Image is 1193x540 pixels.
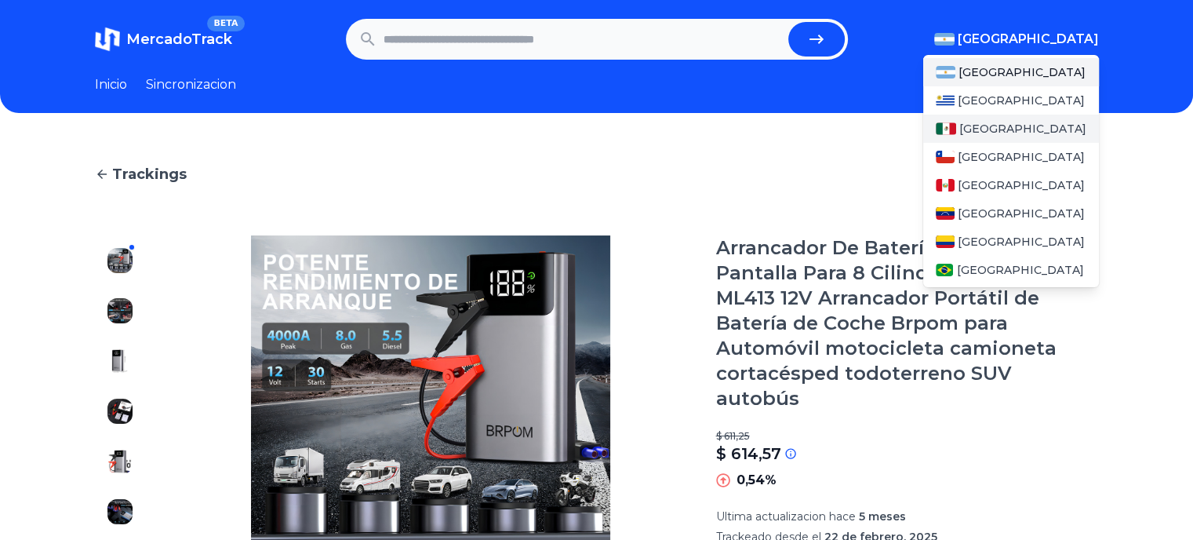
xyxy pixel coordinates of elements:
span: BETA [207,16,244,31]
img: Venezuela [936,207,955,220]
span: [GEOGRAPHIC_DATA] [958,206,1085,221]
a: Sincronizacion [146,75,236,94]
img: Uruguay [936,94,955,107]
img: Arrancador De Batería De Auto Con Pantalla Para 8 Cilindros BRPOM ML413 12V Arrancador Portátil d... [107,348,133,374]
img: Arrancador De Batería De Auto Con Pantalla Para 8 Cilindros BRPOM ML413 12V Arrancador Portátil d... [107,399,133,424]
a: Trackings [95,163,1099,185]
span: [GEOGRAPHIC_DATA] [958,177,1085,193]
a: Inicio [95,75,127,94]
span: [GEOGRAPHIC_DATA] [958,93,1085,108]
span: [GEOGRAPHIC_DATA] [956,262,1083,278]
a: Brasil[GEOGRAPHIC_DATA] [923,256,1099,284]
img: Arrancador De Batería De Auto Con Pantalla Para 8 Cilindros BRPOM ML413 12V Arrancador Portátil d... [107,248,133,273]
p: $ 611,25 [716,430,1099,443]
img: Colombia [936,235,955,248]
img: Chile [936,151,955,163]
a: MercadoTrackBETA [95,27,232,52]
a: Mexico[GEOGRAPHIC_DATA] [923,115,1099,143]
button: [GEOGRAPHIC_DATA] [934,30,1099,49]
span: Ultima actualizacion hace [716,509,856,524]
span: [GEOGRAPHIC_DATA] [958,234,1085,250]
a: Argentina[GEOGRAPHIC_DATA] [923,58,1099,86]
img: Arrancador De Batería De Auto Con Pantalla Para 8 Cilindros BRPOM ML413 12V Arrancador Portátil d... [107,298,133,323]
img: Arrancador De Batería De Auto Con Pantalla Para 8 Cilindros BRPOM ML413 12V Arrancador Portátil d... [107,449,133,474]
img: Brasil [936,264,954,276]
img: Peru [936,179,955,192]
span: MercadoTrack [126,31,232,48]
a: Venezuela[GEOGRAPHIC_DATA] [923,199,1099,228]
img: Arrancador De Batería De Auto Con Pantalla Para 8 Cilindros BRPOM ML413 12V Arrancador Portátil d... [107,499,133,524]
img: Mexico [936,122,956,135]
img: Argentina [936,66,956,78]
a: Chile[GEOGRAPHIC_DATA] [923,143,1099,171]
span: Trackings [112,163,187,185]
img: MercadoTrack [95,27,120,52]
p: $ 614,57 [716,443,781,465]
span: [GEOGRAPHIC_DATA] [958,30,1099,49]
span: [GEOGRAPHIC_DATA] [958,64,1086,80]
a: Peru[GEOGRAPHIC_DATA] [923,171,1099,199]
a: Colombia[GEOGRAPHIC_DATA] [923,228,1099,256]
p: 0,54% [737,471,777,490]
span: 5 meses [859,509,906,524]
a: Uruguay[GEOGRAPHIC_DATA] [923,86,1099,115]
span: [GEOGRAPHIC_DATA] [958,149,1085,165]
img: Argentina [934,33,955,46]
h1: Arrancador De Batería De Auto Con Pantalla Para 8 Cilindros BRPOM ML413 12V Arrancador Portátil d... [716,235,1099,411]
span: [GEOGRAPHIC_DATA] [959,121,1086,137]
